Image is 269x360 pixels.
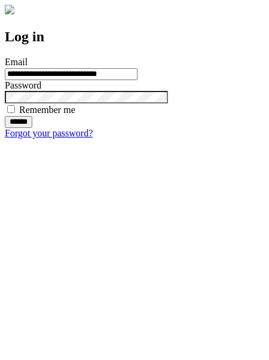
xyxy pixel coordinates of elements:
label: Remember me [19,105,75,115]
a: Forgot your password? [5,128,93,138]
h2: Log in [5,29,264,45]
img: logo-4e3dc11c47720685a147b03b5a06dd966a58ff35d612b21f08c02c0306f2b779.png [5,5,14,14]
label: Password [5,80,41,90]
label: Email [5,57,27,67]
